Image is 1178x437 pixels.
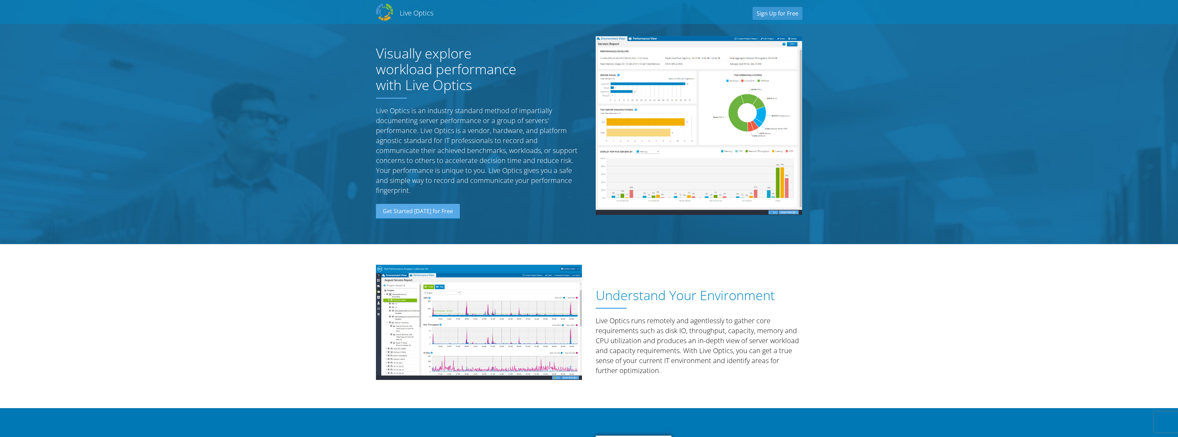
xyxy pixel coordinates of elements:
[376,45,531,93] h1: Visually explore workload performance with Live Optics
[753,7,802,20] a: Sign Up for Free
[596,36,802,215] img: Server Report
[596,288,799,303] h1: Understand Your Environment
[376,3,393,21] img: Dell Dpack
[596,316,802,375] p: Live Optics runs remotely and agentlessly to gather core requirements such as disk IO, throughput...
[400,8,433,18] h2: Live Optics
[376,106,582,195] p: Live Optics is an industry standard method of impartially documenting server performance or a gro...
[376,265,582,380] img: Understand Your Environment
[376,204,460,219] a: Get Started [DATE] for Free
